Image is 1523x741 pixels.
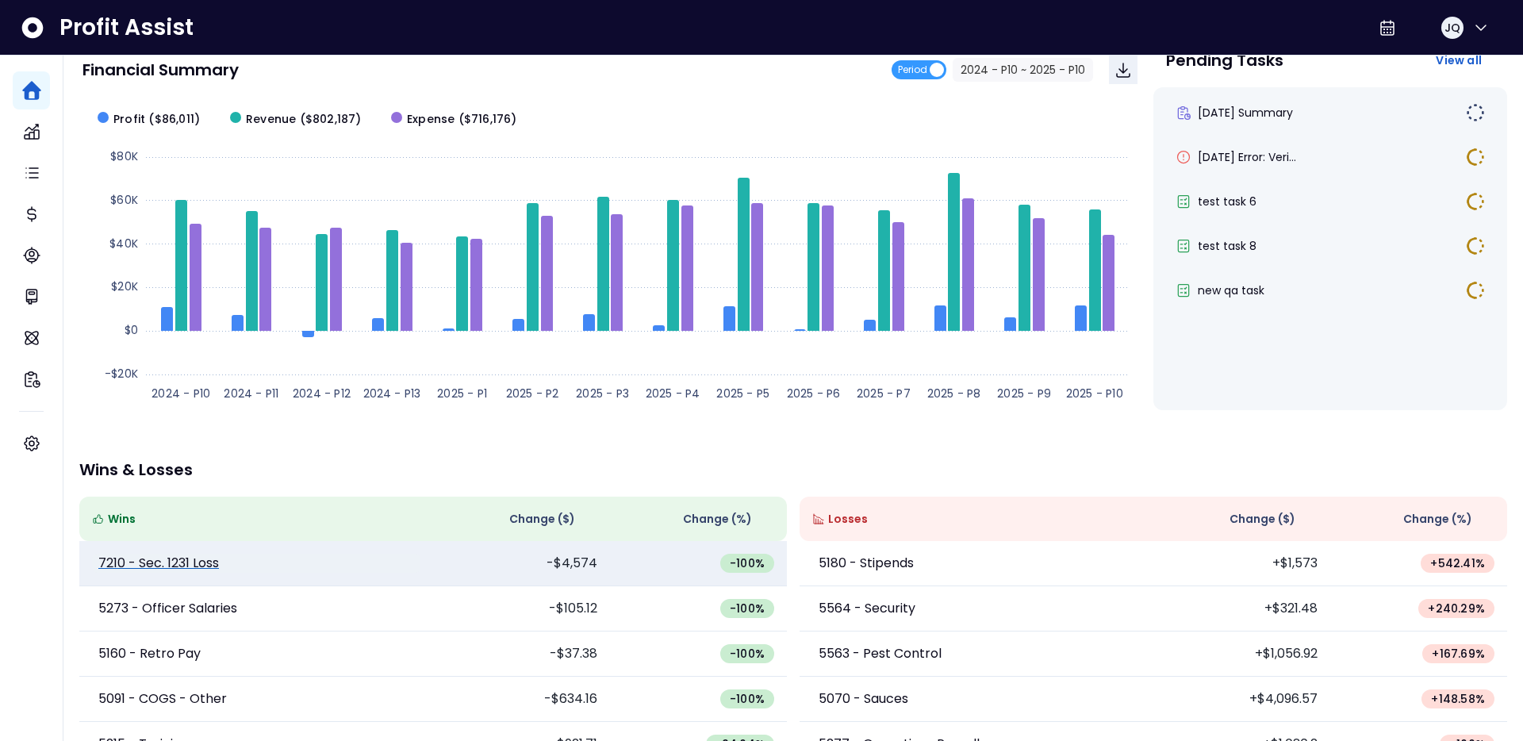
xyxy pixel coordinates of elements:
text: 2025 - P4 [646,386,700,401]
td: -$37.38 [433,632,610,677]
span: Change (%) [683,511,752,528]
span: Change ( $ ) [509,511,575,528]
span: Losses [828,511,868,528]
text: 2025 - P2 [506,386,559,401]
span: Change ( $ ) [1230,511,1295,528]
p: Financial Summary [82,62,239,78]
p: 5091 - COGS - Other [98,689,227,708]
text: 2025 - P7 [857,386,911,401]
span: + 167.69 % [1432,646,1485,662]
span: Expense ($716,176) [407,111,517,128]
span: + 148.58 % [1431,691,1485,707]
text: 2024 - P10 [152,386,210,401]
text: 2025 - P5 [716,386,769,401]
p: 5070 - Sauces [819,689,908,708]
td: +$1,056.92 [1153,632,1330,677]
p: 5160 - Retro Pay [98,644,201,663]
td: +$321.48 [1153,586,1330,632]
button: 2024 - P10 ~ 2025 - P10 [953,58,1093,82]
p: 5180 - Stipends [819,554,914,573]
span: new qa task [1198,282,1264,298]
td: -$634.16 [433,677,610,722]
text: -$20K [105,366,138,382]
span: Revenue ($802,187) [246,111,362,128]
text: $80K [110,148,138,164]
text: 2024 - P12 [293,386,351,401]
text: 2024 - P11 [224,386,278,401]
span: + 240.29 % [1428,601,1485,616]
span: Change (%) [1403,511,1472,528]
p: 5564 - Security [819,599,915,618]
img: In Progress [1466,281,1485,300]
text: 2025 - P6 [787,386,841,401]
img: Not yet Started [1466,103,1485,122]
span: [DATE] Error: Veri... [1198,149,1296,165]
text: 2025 - P9 [997,386,1051,401]
text: $60K [110,192,138,208]
span: [DATE] Summary [1198,105,1293,121]
td: +$1,573 [1153,541,1330,586]
span: View all [1436,52,1482,68]
span: -100 % [730,601,765,616]
text: 2024 - P13 [363,386,421,401]
span: test task 8 [1198,238,1256,254]
p: Wins & Losses [79,462,1507,478]
text: 2025 - P1 [437,386,487,401]
text: $0 [125,322,138,338]
p: 7210 - Sec. 1231 Loss [98,554,219,573]
text: 2025 - P10 [1066,386,1123,401]
span: Wins [108,511,136,528]
span: test task 6 [1198,194,1256,209]
span: + 542.41 % [1430,555,1485,571]
span: Profit Assist [59,13,194,42]
img: In Progress [1466,148,1485,167]
span: JQ [1444,20,1460,36]
span: Profit ($86,011) [113,111,200,128]
text: 2025 - P8 [927,386,981,401]
td: -$4,574 [433,541,610,586]
button: View all [1423,46,1494,75]
text: $20K [111,278,138,294]
td: +$4,096.57 [1153,677,1330,722]
img: In Progress [1466,192,1485,211]
text: 2025 - P3 [576,386,629,401]
p: 5563 - Pest Control [819,644,942,663]
text: $40K [109,236,138,251]
span: -100 % [730,555,765,571]
span: -100 % [730,646,765,662]
button: Download [1109,56,1137,84]
p: 5273 - Officer Salaries [98,599,237,618]
span: -100 % [730,691,765,707]
img: In Progress [1466,236,1485,255]
p: Pending Tasks [1166,52,1283,68]
span: Period [898,60,927,79]
td: -$105.12 [433,586,610,632]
